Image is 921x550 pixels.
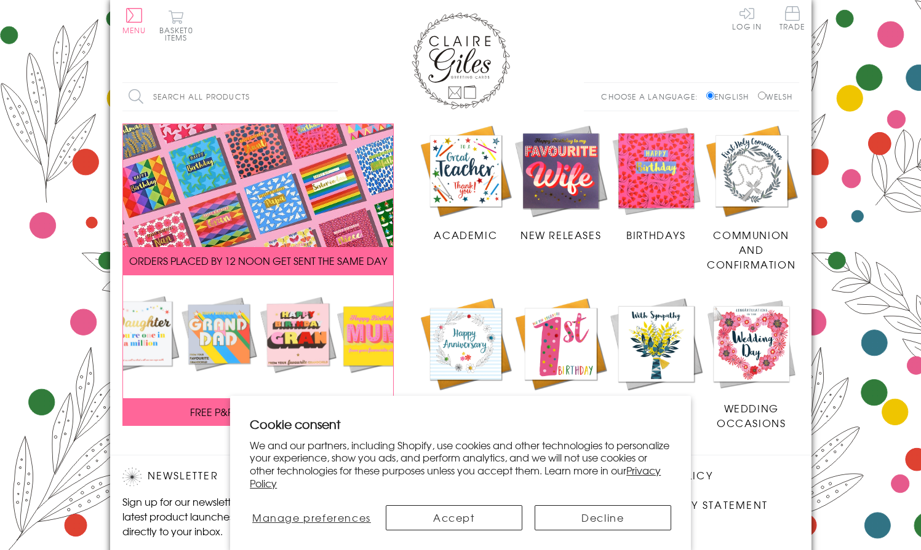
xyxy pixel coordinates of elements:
input: Welsh [758,92,766,100]
button: Accept [386,505,522,530]
label: Welsh [758,91,793,102]
a: Accessibility Statement [615,497,768,514]
a: Wedding Occasions [704,296,799,430]
a: Anniversary [418,296,514,415]
button: Menu [122,8,146,34]
p: Choose a language: [601,91,704,102]
button: Manage preferences [250,505,373,530]
span: Menu [122,25,146,36]
span: New Releases [520,227,601,242]
a: Sympathy [608,296,704,415]
input: English [706,92,714,100]
a: Log In [732,6,762,30]
a: Communion and Confirmation [704,124,799,272]
a: Privacy Policy [250,463,661,490]
a: Academic [418,124,514,243]
a: Birthdays [608,124,704,243]
span: 0 items [165,25,193,43]
button: Decline [535,505,671,530]
span: Manage preferences [252,510,371,525]
h2: Newsletter [122,468,332,486]
h2: Cookie consent [250,415,671,433]
span: Wedding Occasions [717,401,786,430]
input: Search all products [122,83,338,111]
p: Sign up for our newsletter to receive the latest product launches, news and offers directly to yo... [122,494,332,538]
img: Claire Giles Greetings Cards [412,12,510,109]
a: Age Cards [513,296,608,415]
span: Birthdays [626,227,685,242]
span: Academic [434,227,497,242]
input: Search [325,83,338,111]
span: ORDERS PLACED BY 12 NOON GET SENT THE SAME DAY [129,253,387,268]
button: Basket0 items [159,10,193,41]
a: Trade [779,6,805,33]
span: FREE P&P ON ALL UK ORDERS [190,404,325,419]
span: Trade [779,6,805,30]
a: New Releases [513,124,608,243]
span: Communion and Confirmation [707,227,795,272]
label: English [706,91,755,102]
p: We and our partners, including Shopify, use cookies and other technologies to personalize your ex... [250,439,671,490]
